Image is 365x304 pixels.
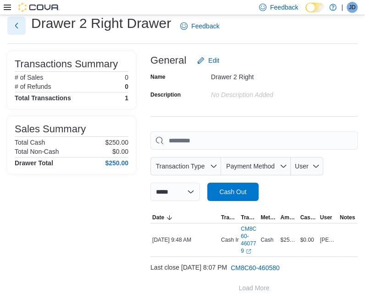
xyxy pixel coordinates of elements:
div: No Description added [211,87,334,98]
button: Amount [278,212,298,223]
button: User [318,212,338,223]
span: User [295,163,309,170]
a: Feedback [177,17,223,35]
button: Load More [150,279,358,297]
h3: General [150,55,186,66]
span: User [320,214,332,221]
button: Date [150,212,219,223]
button: Next [7,16,26,35]
span: Notes [340,214,355,221]
svg: External link [246,249,251,254]
p: | [341,2,343,13]
span: Date [152,214,164,221]
h4: 1 [125,94,128,102]
span: CM8C60-460580 [231,263,280,272]
button: Edit [194,51,223,70]
a: CM8C60-460779External link [241,225,257,255]
h3: Transactions Summary [15,59,118,70]
div: Last close [DATE] 8:07 PM [150,259,358,277]
h1: Drawer 2 Right Drawer [31,14,171,33]
button: User [291,157,323,175]
button: Method [259,212,278,223]
p: 0 [125,83,128,90]
h6: Total Non-Cash [15,148,59,155]
label: Name [150,73,166,81]
span: Transaction Type [156,163,205,170]
button: Transaction # [239,212,259,223]
span: JD [349,2,356,13]
span: Transaction # [241,214,257,221]
span: Load More [239,283,270,293]
div: $0.00 [299,234,318,245]
span: Cash Back [300,214,316,221]
h4: $250.00 [105,159,128,167]
span: Payment Method [226,163,275,170]
span: Dark Mode [305,12,306,13]
span: [PERSON_NAME] [320,236,336,244]
button: Cash Back [299,212,318,223]
img: Cova [18,3,60,12]
span: Edit [208,56,219,65]
p: 0 [125,74,128,81]
h6: # of Refunds [15,83,51,90]
span: Method [260,214,277,221]
button: Cash Out [207,183,259,201]
div: [DATE] 9:48 AM [150,234,219,245]
span: Amount [280,214,296,221]
input: Dark Mode [305,3,325,12]
button: Transaction Type [219,212,239,223]
h6: # of Sales [15,74,43,81]
p: $0.00 [112,148,128,155]
button: Transaction Type [150,157,221,175]
p: Cash In [221,236,240,244]
span: $250.00 [280,236,296,244]
button: Payment Method [221,157,291,175]
p: $250.00 [105,139,128,146]
button: Notes [338,212,358,223]
span: Transaction Type [221,214,237,221]
div: Drawer 2 Right [211,70,334,81]
input: This is a search bar. As you type, the results lower in the page will automatically filter. [150,131,358,150]
h4: Drawer Total [15,159,53,167]
span: Cash [260,236,273,244]
span: Feedback [191,22,219,31]
span: Feedback [270,3,298,12]
h4: Total Transactions [15,94,71,102]
span: Cash Out [219,187,246,196]
label: Description [150,91,181,98]
div: Jessica Dow [347,2,358,13]
h6: Total Cash [15,139,45,146]
h3: Sales Summary [15,124,86,135]
button: CM8C60-460580 [227,259,283,277]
